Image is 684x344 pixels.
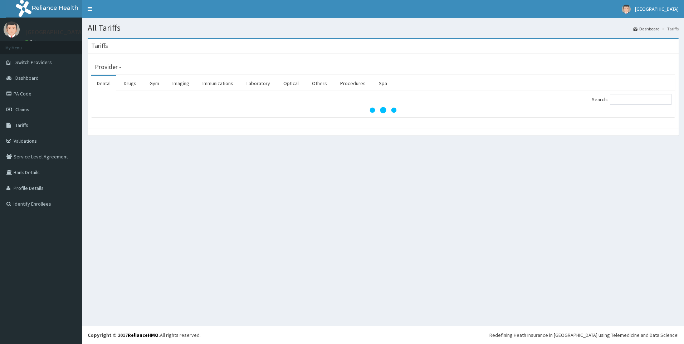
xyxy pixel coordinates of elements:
[369,96,397,124] svg: audio-loading
[91,43,108,49] h3: Tariffs
[15,122,28,128] span: Tariffs
[88,23,679,33] h1: All Tariffs
[167,76,195,91] a: Imaging
[373,76,393,91] a: Spa
[82,326,684,344] footer: All rights reserved.
[334,76,371,91] a: Procedures
[610,94,671,105] input: Search:
[118,76,142,91] a: Drugs
[95,64,121,70] h3: Provider -
[197,76,239,91] a: Immunizations
[15,75,39,81] span: Dashboard
[622,5,631,14] img: User Image
[635,6,679,12] span: [GEOGRAPHIC_DATA]
[278,76,304,91] a: Optical
[128,332,158,338] a: RelianceHMO
[15,59,52,65] span: Switch Providers
[592,94,671,105] label: Search:
[25,29,84,35] p: [GEOGRAPHIC_DATA]
[15,106,29,113] span: Claims
[144,76,165,91] a: Gym
[306,76,333,91] a: Others
[633,26,660,32] a: Dashboard
[4,21,20,38] img: User Image
[660,26,679,32] li: Tariffs
[91,76,116,91] a: Dental
[25,39,42,44] a: Online
[489,331,679,339] div: Redefining Heath Insurance in [GEOGRAPHIC_DATA] using Telemedicine and Data Science!
[241,76,276,91] a: Laboratory
[88,332,160,338] strong: Copyright © 2017 .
